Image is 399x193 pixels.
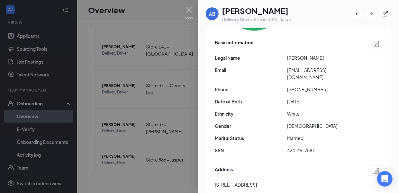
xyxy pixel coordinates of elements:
span: Date of Birth [215,98,287,105]
button: ExternalLink [380,8,391,20]
div: Open Intercom Messenger [377,171,393,187]
span: Legal Name [215,54,287,61]
span: [EMAIL_ADDRESS][DOMAIN_NAME] [287,66,359,81]
span: [DEMOGRAPHIC_DATA] [287,122,359,129]
span: Basic information [215,39,253,49]
span: [PERSON_NAME] [287,54,359,61]
span: Address [215,166,233,176]
span: White [287,110,359,117]
span: Gender [215,122,287,129]
div: Delivery Driver at Store 886 - Jasper [222,16,294,22]
span: Email [215,66,287,74]
svg: ExternalLink [382,11,389,17]
span: 424-45-7587 [287,147,359,154]
span: Married [287,135,359,142]
span: [DATE] [287,98,359,105]
svg: ArrowRight [368,11,375,17]
span: [STREET_ADDRESS] [215,181,257,188]
span: [PHONE_NUMBER] [287,86,359,93]
span: SSN [215,147,287,154]
span: Ethnicity [215,110,287,117]
svg: ArrowLeftNew [354,11,360,17]
div: AB [209,11,215,17]
span: Phone [215,86,287,93]
button: ArrowLeftNew [351,8,363,20]
span: Marital Status [215,135,287,142]
h1: [PERSON_NAME] [222,5,294,16]
button: ArrowRight [366,8,377,20]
